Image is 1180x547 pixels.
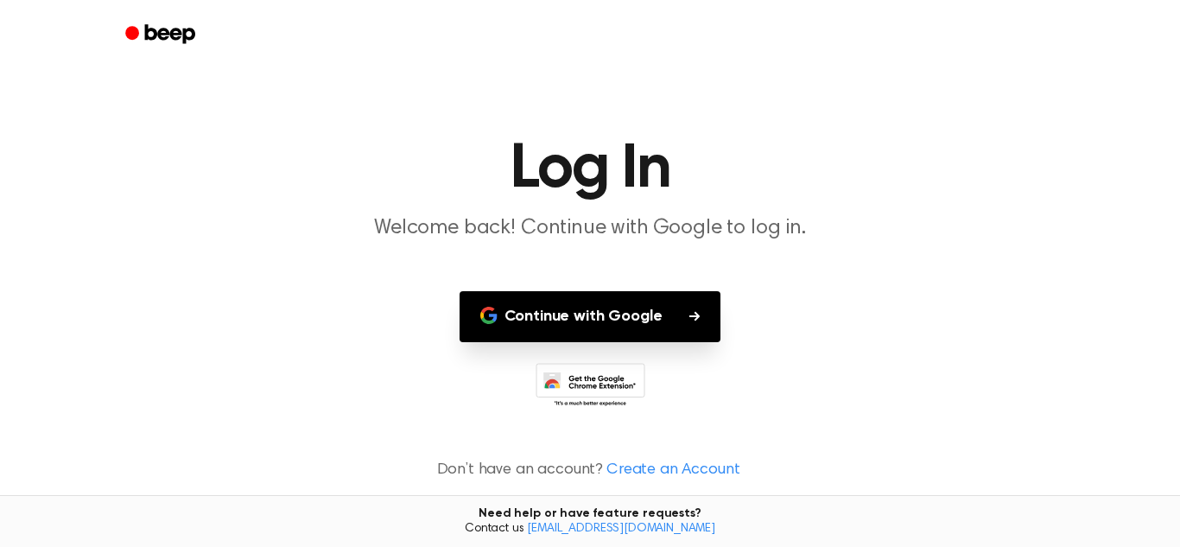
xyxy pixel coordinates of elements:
[148,138,1032,200] h1: Log In
[460,291,721,342] button: Continue with Google
[606,459,739,482] a: Create an Account
[21,459,1159,482] p: Don’t have an account?
[113,18,211,52] a: Beep
[527,523,715,535] a: [EMAIL_ADDRESS][DOMAIN_NAME]
[258,214,922,243] p: Welcome back! Continue with Google to log in.
[10,522,1170,537] span: Contact us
